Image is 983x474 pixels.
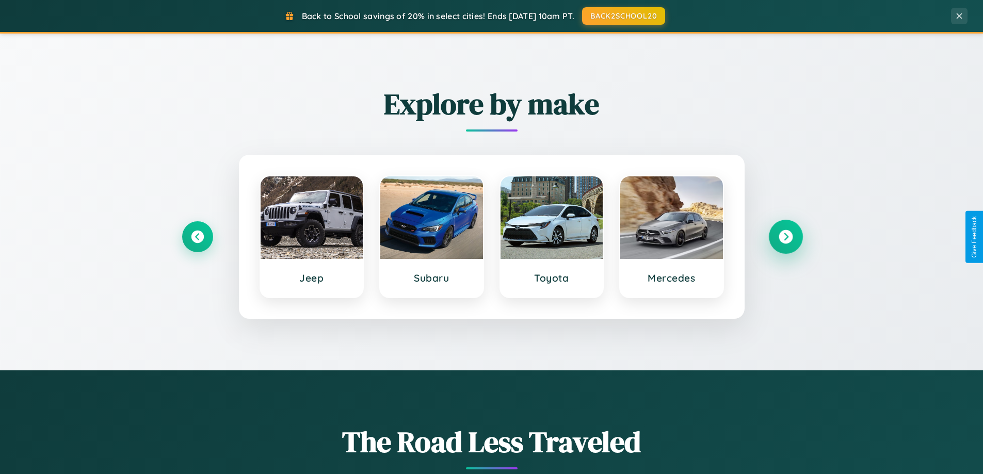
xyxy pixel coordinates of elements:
[511,272,593,284] h3: Toyota
[182,422,801,462] h1: The Road Less Traveled
[391,272,473,284] h3: Subaru
[631,272,713,284] h3: Mercedes
[271,272,353,284] h3: Jeep
[182,84,801,124] h2: Explore by make
[582,7,665,25] button: BACK2SCHOOL20
[302,11,574,21] span: Back to School savings of 20% in select cities! Ends [DATE] 10am PT.
[971,216,978,258] div: Give Feedback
